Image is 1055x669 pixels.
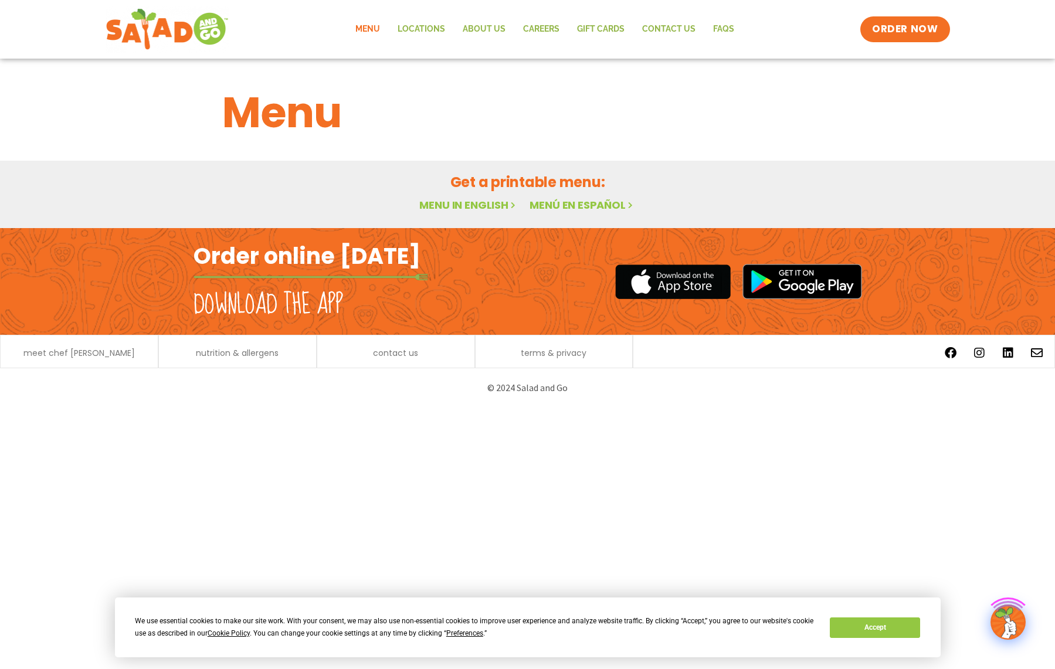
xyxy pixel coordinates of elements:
[419,198,518,212] a: Menu in English
[373,349,418,357] a: contact us
[615,263,731,301] img: appstore
[135,615,816,640] div: We use essential cookies to make our site work. With your consent, we may also use non-essential ...
[860,16,949,42] a: ORDER NOW
[199,380,856,396] p: © 2024 Salad and Go
[830,617,920,638] button: Accept
[194,288,343,321] h2: Download the app
[196,349,279,357] a: nutrition & allergens
[454,16,514,43] a: About Us
[704,16,743,43] a: FAQs
[633,16,704,43] a: Contact Us
[194,242,420,270] h2: Order online [DATE]
[521,349,586,357] a: terms & privacy
[347,16,743,43] nav: Menu
[208,629,250,637] span: Cookie Policy
[115,597,941,657] div: Cookie Consent Prompt
[742,264,862,299] img: google_play
[222,172,833,192] h2: Get a printable menu:
[222,81,833,144] h1: Menu
[568,16,633,43] a: GIFT CARDS
[514,16,568,43] a: Careers
[530,198,635,212] a: Menú en español
[446,629,483,637] span: Preferences
[389,16,454,43] a: Locations
[106,6,229,53] img: new-SAG-logo-768×292
[872,22,938,36] span: ORDER NOW
[347,16,389,43] a: Menu
[194,274,428,280] img: fork
[23,349,135,357] a: meet chef [PERSON_NAME]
